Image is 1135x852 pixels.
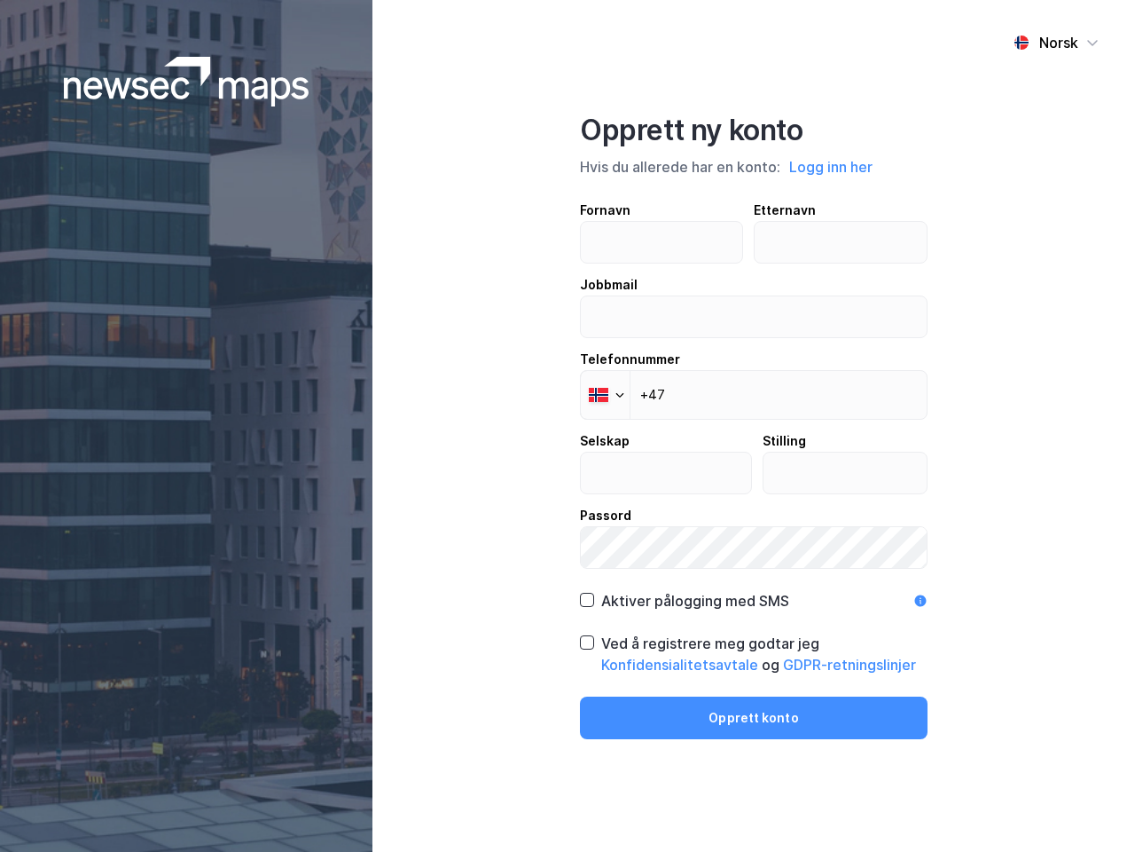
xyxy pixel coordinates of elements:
[580,200,743,221] div: Fornavn
[580,113,928,148] div: Opprett ny konto
[580,370,928,420] input: Telefonnummer
[784,155,878,178] button: Logg inn her
[580,505,928,526] div: Passord
[601,590,789,611] div: Aktiver pålogging med SMS
[763,430,928,452] div: Stilling
[580,430,752,452] div: Selskap
[64,57,309,106] img: logoWhite.bf58a803f64e89776f2b079ca2356427.svg
[1046,767,1135,852] iframe: Chat Widget
[580,349,928,370] div: Telefonnummer
[754,200,928,221] div: Etternavn
[581,371,630,419] div: Norway: + 47
[580,274,928,296] div: Jobbmail
[580,155,928,178] div: Hvis du allerede har en konto:
[601,633,928,675] div: Ved å registrere meg godtar jeg og
[580,697,928,739] button: Opprett konto
[1039,32,1078,53] div: Norsk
